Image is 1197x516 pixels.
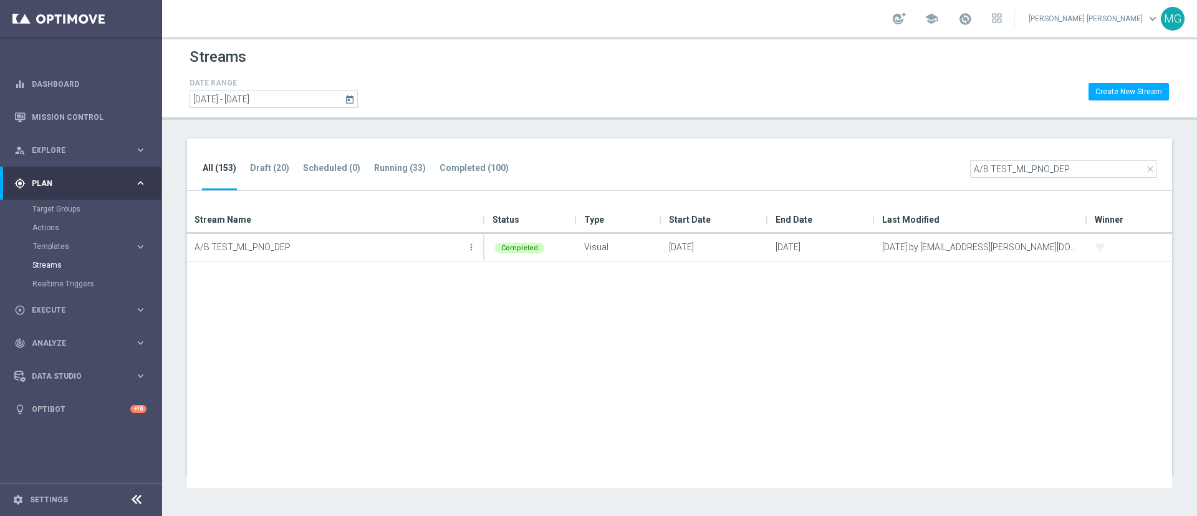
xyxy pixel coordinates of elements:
span: Status [493,207,519,232]
tab-header: All (153) [203,163,236,173]
div: Execute [14,304,135,316]
button: Data Studio keyboard_arrow_right [14,371,147,381]
span: Start Date [669,207,711,232]
tab-header: Completed (100) [440,163,509,173]
div: Completed [495,243,544,253]
i: lightbulb [14,404,26,415]
span: Execute [32,306,135,314]
span: Winner [1095,207,1123,232]
i: today [345,94,356,105]
a: Mission Control [32,100,147,134]
a: Streams [32,260,130,270]
a: [PERSON_NAME] [PERSON_NAME]keyboard_arrow_down [1027,9,1161,28]
button: equalizer Dashboard [14,79,147,89]
div: Actions [32,218,161,237]
div: [DATE] [661,234,768,261]
div: Target Groups [32,200,161,218]
div: Plan [14,178,135,189]
div: Explore [14,145,135,156]
h1: Streams [190,48,246,66]
span: Stream Name [195,207,251,232]
p: A/B TEST_ML_PNO_DEP [195,238,464,256]
span: Templates [33,243,122,250]
a: Optibot [32,392,130,426]
span: Explore [32,147,135,154]
button: Templates keyboard_arrow_right [32,241,147,251]
i: equalizer [14,79,26,90]
a: Settings [30,496,68,504]
div: [DATE] [768,234,875,261]
a: Realtime Triggers [32,279,130,289]
i: settings [12,494,24,505]
span: Data Studio [32,372,135,380]
div: Optibot [14,392,147,426]
div: [DATE] by [EMAIL_ADDRESS][PERSON_NAME][DOMAIN_NAME] [875,234,1087,261]
span: Type [584,207,604,232]
h4: DATE RANGE [190,79,358,87]
input: Quick find Stream [970,160,1157,178]
i: keyboard_arrow_right [135,241,147,253]
i: keyboard_arrow_right [135,177,147,189]
span: Analyze [32,339,135,347]
div: Templates [32,237,161,256]
div: MG [1161,7,1185,31]
tab-header: Draft (20) [250,163,289,173]
div: Streams [32,256,161,275]
div: Dashboard [14,67,147,100]
tab-header: Scheduled (0) [303,163,360,173]
a: Dashboard [32,67,147,100]
i: gps_fixed [14,178,26,189]
span: Last Modified [882,207,940,232]
i: track_changes [14,338,26,349]
div: Realtime Triggers [32,275,161,293]
div: Templates [33,243,135,250]
span: keyboard_arrow_down [1146,12,1160,26]
div: Analyze [14,338,135,349]
button: track_changes Analyze keyboard_arrow_right [14,338,147,348]
div: +10 [130,405,147,413]
i: keyboard_arrow_right [135,304,147,316]
i: close [1145,164,1155,174]
button: person_search Explore keyboard_arrow_right [14,145,147,155]
tab-header: Running (33) [374,163,426,173]
button: today [343,90,358,109]
i: keyboard_arrow_right [135,337,147,349]
div: Mission Control [14,100,147,134]
button: gps_fixed Plan keyboard_arrow_right [14,178,147,188]
div: Visual [577,234,661,261]
i: keyboard_arrow_right [135,370,147,382]
span: Plan [32,180,135,187]
div: Data Studio [14,371,135,382]
i: play_circle_outline [14,304,26,316]
button: play_circle_outline Execute keyboard_arrow_right [14,305,147,315]
i: keyboard_arrow_right [135,144,147,156]
span: End Date [776,207,812,232]
button: lightbulb Optibot +10 [14,404,147,414]
a: Target Groups [32,204,130,214]
button: Create New Stream [1089,83,1169,100]
button: more_vert [465,235,478,260]
span: school [925,12,938,26]
button: Mission Control [14,112,147,122]
i: more_vert [466,242,476,252]
i: person_search [14,145,26,156]
a: Actions [32,223,130,233]
input: Select date range [190,90,358,108]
